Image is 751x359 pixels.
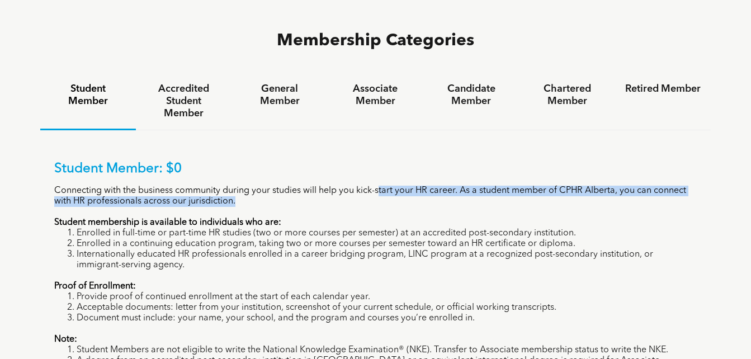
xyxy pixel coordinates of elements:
li: Enrolled in full-time or part-time HR studies (two or more courses per semester) at an accredited... [77,228,697,239]
strong: Student membership is available to individuals who are: [54,218,281,227]
h4: Accredited Student Member [146,83,221,120]
li: Internationally educated HR professionals enrolled in a career bridging program, LINC program at ... [77,249,697,271]
strong: Note: [54,335,77,344]
h4: Candidate Member [433,83,509,107]
h4: General Member [242,83,317,107]
h4: Student Member [50,83,126,107]
h4: Associate Member [338,83,413,107]
li: Acceptable documents: letter from your institution, screenshot of your current schedule, or offic... [77,303,697,313]
h4: Chartered Member [530,83,605,107]
li: Document must include: your name, your school, and the program and courses you’re enrolled in. [77,313,697,324]
li: Enrolled in a continuing education program, taking two or more courses per semester toward an HR ... [77,239,697,249]
p: Student Member: $0 [54,161,697,177]
li: Provide proof of continued enrollment at the start of each calendar year. [77,292,697,303]
strong: Proof of Enrollment: [54,282,136,291]
span: Membership Categories [277,32,474,49]
li: Student Members are not eligible to write the National Knowledge Examination® (NKE). Transfer to ... [77,345,697,356]
h4: Retired Member [625,83,701,95]
p: Connecting with the business community during your studies will help you kick-start your HR caree... [54,186,697,207]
